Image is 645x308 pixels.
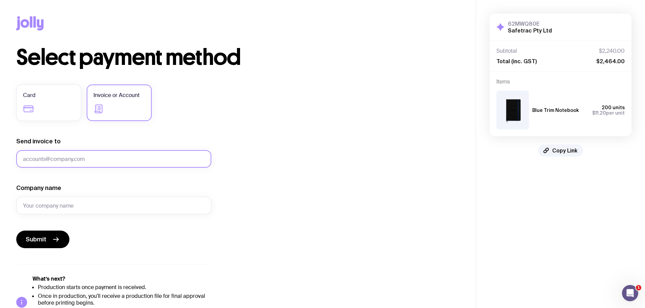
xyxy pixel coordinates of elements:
h5: What’s next? [33,276,211,282]
span: Card [23,91,36,99]
h4: Items [496,78,625,85]
h3: 62MWQ80E [508,20,552,27]
span: 200 units [602,105,625,110]
span: $2,240.00 [599,48,625,54]
label: Send invoice to [16,137,61,145]
span: $2,464.00 [596,58,625,65]
input: Your company name [16,197,211,214]
iframe: Intercom live chat [622,285,638,301]
li: Once in production, you'll receive a production file for final approval before printing begins. [38,293,211,306]
span: Copy Link [552,147,578,154]
span: Total (inc. GST) [496,58,537,65]
span: 1 [636,285,641,290]
span: Invoice or Account [93,91,139,99]
span: Subtotal [496,48,517,54]
h3: Blue Trim Notebook [532,108,579,113]
input: accounts@company.com [16,150,211,168]
button: Copy Link [538,144,583,157]
h1: Select payment method [16,47,459,68]
span: $11.20 [592,110,606,116]
label: Company name [16,184,61,192]
li: Production starts once payment is received. [38,284,211,291]
span: Submit [26,235,46,243]
button: Submit [16,231,69,248]
h2: Safetrac Pty Ltd [508,27,552,34]
span: per unit [592,110,625,116]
